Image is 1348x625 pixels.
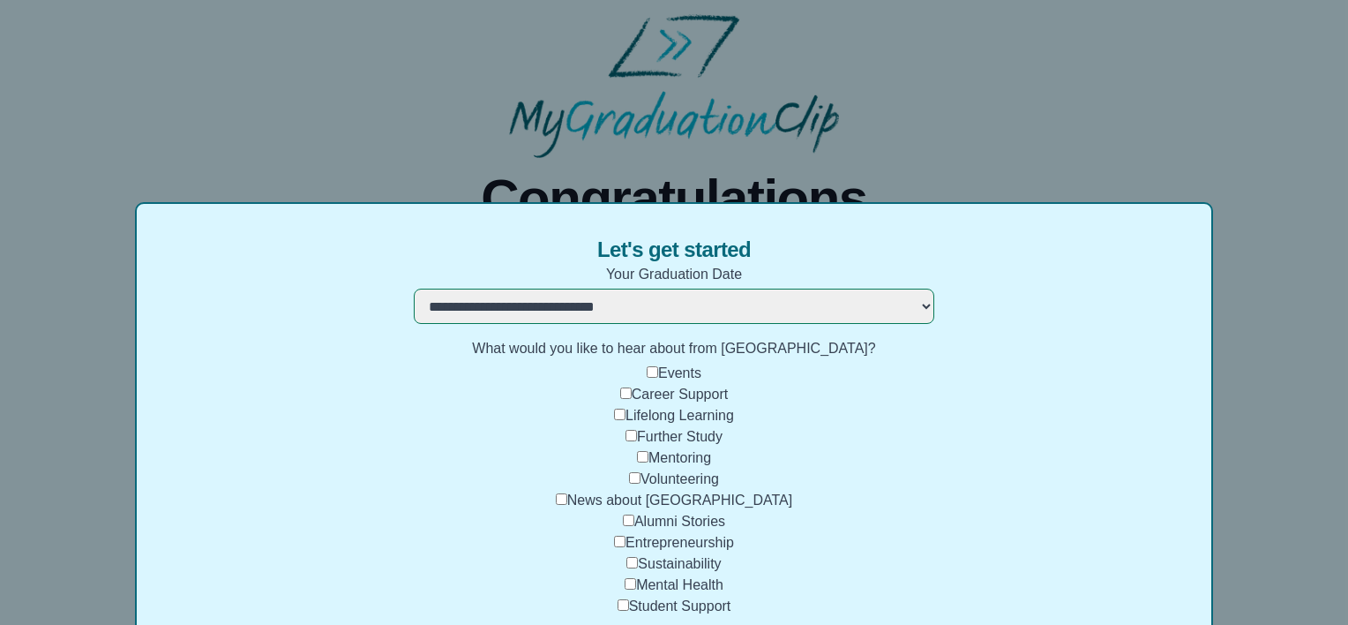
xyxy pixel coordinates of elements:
[648,450,711,465] label: Mentoring
[637,429,723,444] label: Further Study
[634,514,725,529] label: Alumni Stories
[625,535,734,550] label: Entrepreneurship
[597,236,751,264] span: Let's get started
[567,493,792,508] label: News about [GEOGRAPHIC_DATA]
[625,408,734,423] label: Lifelong Learning
[414,338,933,359] label: What would you like to hear about from [GEOGRAPHIC_DATA]?
[414,264,933,285] label: Your Graduation Date
[629,599,731,614] label: Student Support
[658,365,701,380] label: Events
[636,577,723,592] label: Mental Health
[632,387,728,402] label: Career Support
[640,471,719,486] label: Volunteering
[638,556,721,571] label: Sustainability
